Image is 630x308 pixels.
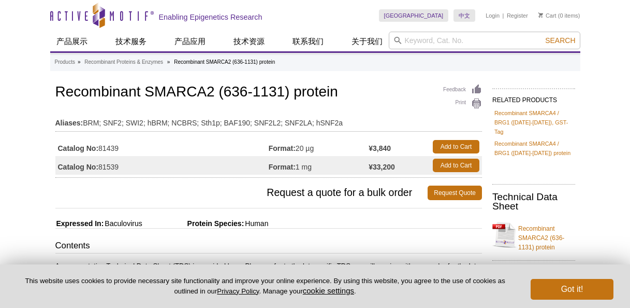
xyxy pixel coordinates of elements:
[486,12,500,19] a: Login
[428,186,482,200] a: Request Quote
[494,139,573,158] a: Recombinant SMARCA4 / BRG1 ([DATE]-[DATE]) protein
[269,162,296,172] strong: Format:
[167,59,170,65] li: »
[227,32,271,51] a: 技术资源
[269,156,369,175] td: 1 mg
[545,36,575,45] span: Search
[50,32,94,51] a: 产品展示
[55,156,269,175] td: 81539
[369,144,391,153] strong: ¥3,840
[492,88,575,107] h2: RELATED PRODUCTS
[531,279,613,300] button: Got it!
[55,112,482,129] td: BRM; SNF2; SWI2; hBRM; NCBRS; Sth1p; BAF190; SNF2L2; SNF2LA; hSNF2a
[433,140,479,153] a: Add to Cart
[433,159,479,172] a: Add to Cart
[58,144,99,153] strong: Catalog No:
[78,59,81,65] li: »
[55,118,83,128] strong: Aliases:
[269,137,369,156] td: 20 µg
[104,219,142,228] span: Baculovirus
[303,286,354,295] button: cookie settings
[379,9,449,22] a: [GEOGRAPHIC_DATA]
[443,84,482,95] a: Feedback
[109,32,153,51] a: 技术服务
[453,9,475,22] a: 中文
[345,32,389,51] a: 关于我们
[168,32,212,51] a: 产品应用
[538,9,580,22] li: (0 items)
[389,32,580,49] input: Keyword, Cat. No.
[58,162,99,172] strong: Catalog No:
[494,108,573,136] a: Recombinant SMARCA4 / BRG1 ([DATE]-[DATE]), GST-Tag
[507,12,528,19] a: Register
[538,12,556,19] a: Cart
[144,219,244,228] span: Protein Species:
[492,192,575,211] h2: Technical Data Sheet
[55,219,104,228] span: Expressed In:
[84,58,163,67] a: Recombinant Proteins & Enzymes
[17,276,514,296] p: This website uses cookies to provide necessary site functionality and improve your online experie...
[55,137,269,156] td: 81439
[542,36,578,45] button: Search
[369,162,395,172] strong: ¥33,200
[55,240,482,254] h3: Contents
[443,98,482,109] a: Print
[55,261,482,280] p: A representative Technical Data Sheet (TDS) is provided here. Please refer to the lot-specific TD...
[55,58,75,67] a: Products
[55,186,428,200] span: Request a quote for a bulk order
[159,12,262,22] h2: Enabling Epigenetics Research
[492,218,575,252] a: Recombinant SMARCA2 (636-1131) protein
[217,287,259,295] a: Privacy Policy
[174,59,275,65] li: Recombinant SMARCA2 (636-1131) protein
[286,32,330,51] a: 联系我们
[538,12,543,18] img: Your Cart
[55,84,482,102] h1: Recombinant SMARCA2 (636-1131) protein
[503,9,504,22] li: |
[244,219,268,228] span: Human
[269,144,296,153] strong: Format:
